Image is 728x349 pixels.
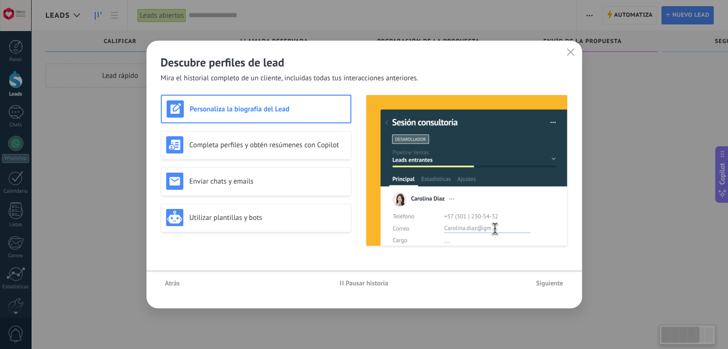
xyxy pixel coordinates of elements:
span: Atrás [165,280,180,286]
span: Siguiente [536,280,563,286]
button: Siguiente [532,276,568,290]
button: Atrás [161,276,184,290]
span: Pausar historia [346,280,388,286]
h2: Descubre perfiles de lead [161,55,568,70]
h3: Enviar chats y emails [190,177,346,186]
h3: Completa perfiles y obtén resúmenes con Copilot [190,141,346,150]
button: Pausar historia [336,276,392,290]
h3: Personaliza la biografía del Lead [190,105,346,114]
span: Mira el historial completo de un cliente, incluidas todas tus interacciones anteriores. [161,74,418,83]
h3: Utilizar plantillas y bots [190,213,346,222]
